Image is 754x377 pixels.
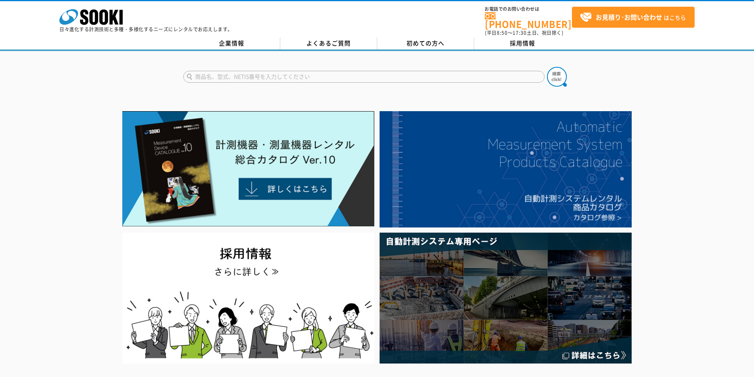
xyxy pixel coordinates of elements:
[377,38,474,49] a: 初めての方へ
[122,233,374,364] img: SOOKI recruit
[59,27,233,32] p: 日々進化する計測技術と多種・多様化するニーズにレンタルでお応えします。
[485,29,563,36] span: (平日 ～ 土日、祝日除く)
[183,71,545,83] input: 商品名、型式、NETIS番号を入力してください
[474,38,571,49] a: 採用情報
[596,12,662,22] strong: お見積り･お問い合わせ
[183,38,280,49] a: 企業情報
[122,111,374,227] img: Catalog Ver10
[380,111,632,227] img: 自動計測システムカタログ
[572,7,695,28] a: お見積り･お問い合わせはこちら
[485,7,572,11] span: お電話でのお問い合わせは
[280,38,377,49] a: よくあるご質問
[406,39,444,47] span: 初めての方へ
[547,67,567,87] img: btn_search.png
[497,29,508,36] span: 8:50
[580,11,686,23] span: はこちら
[485,12,572,28] a: [PHONE_NUMBER]
[513,29,527,36] span: 17:30
[380,233,632,364] img: 自動計測システム専用ページ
